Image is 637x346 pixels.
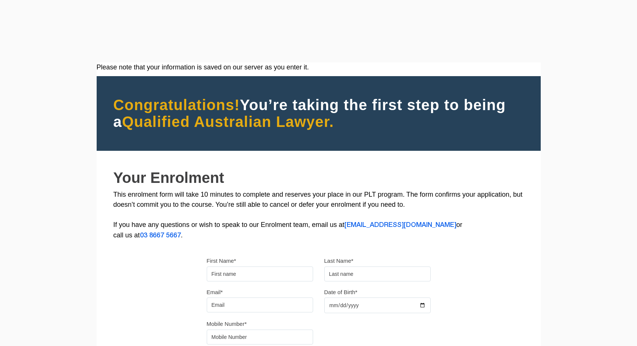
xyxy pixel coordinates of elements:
input: Email [207,297,313,312]
span: Qualified Australian Lawyer. [122,113,334,130]
a: [EMAIL_ADDRESS][DOMAIN_NAME] [344,222,456,228]
a: 03 8667 5667 [140,233,181,239]
h2: Your Enrolment [113,169,524,186]
label: Email* [207,289,223,296]
label: Date of Birth* [324,289,357,296]
label: Mobile Number* [207,320,247,328]
label: First Name* [207,257,236,265]
h2: You’re taking the first step to being a [113,97,524,130]
label: Last Name* [324,257,353,265]
input: Mobile Number [207,330,313,345]
div: Please note that your information is saved on our server as you enter it. [97,62,541,72]
input: First name [207,266,313,281]
span: Congratulations! [113,97,240,113]
p: This enrolment form will take 10 minutes to complete and reserves your place in our PLT program. ... [113,190,524,241]
input: Last name [324,266,431,281]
